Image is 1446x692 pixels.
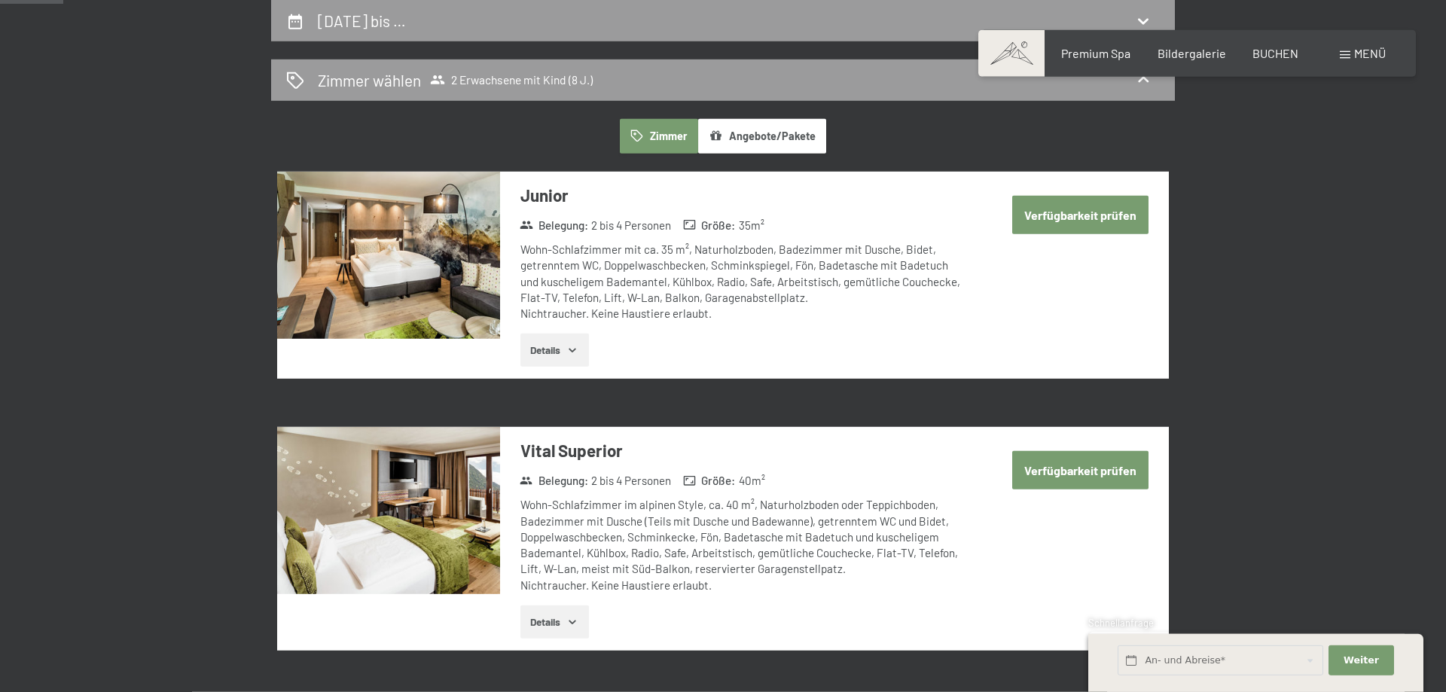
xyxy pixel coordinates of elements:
span: 2 Erwachsene mit Kind (8 J.) [430,72,593,87]
button: Angebote/Pakete [698,119,826,154]
strong: Belegung : [520,473,588,489]
strong: Größe : [683,218,736,233]
span: Weiter [1344,654,1379,667]
span: 2 bis 4 Personen [591,218,671,233]
h2: [DATE] bis … [318,11,406,30]
img: mss_renderimg.php [277,172,500,339]
div: Wohn-Schlafzimmer im alpinen Style, ca. 40 m², Naturholzboden oder Teppichboden, Badezimmer mit D... [520,497,969,593]
strong: Größe : [683,473,736,489]
button: Details [520,605,589,639]
button: Verfügbarkeit prüfen [1012,451,1149,489]
button: Weiter [1329,645,1393,676]
a: Bildergalerie [1158,46,1226,60]
h3: Vital Superior [520,439,969,462]
span: Schnellanfrage [1088,617,1154,629]
span: 2 bis 4 Personen [591,473,671,489]
h3: Junior [520,184,969,207]
strong: Belegung : [520,218,588,233]
span: 40 m² [739,473,765,489]
a: BUCHEN [1252,46,1298,60]
span: 35 m² [739,218,764,233]
h2: Zimmer wählen [318,69,421,91]
button: Verfügbarkeit prüfen [1012,196,1149,234]
a: Premium Spa [1061,46,1130,60]
button: Details [520,334,589,367]
button: Zimmer [620,119,698,154]
span: Menü [1354,46,1386,60]
img: mss_renderimg.php [277,427,500,594]
div: Wohn-Schlafzimmer mit ca. 35 m², Naturholzboden, Badezimmer mit Dusche, Bidet, getrenntem WC, Dop... [520,242,969,322]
